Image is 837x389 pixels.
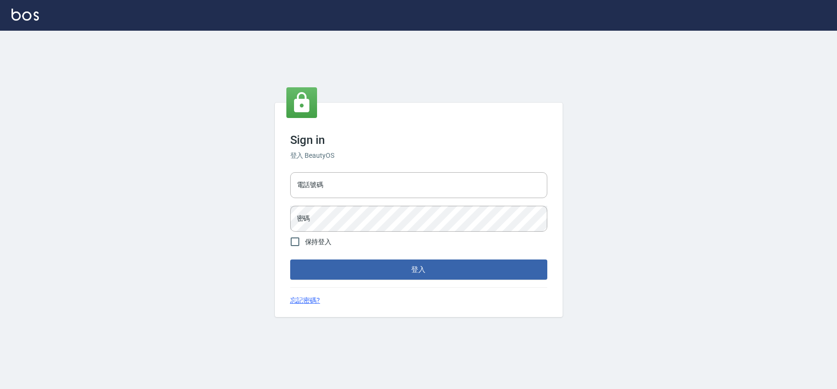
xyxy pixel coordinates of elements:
h3: Sign in [290,133,547,147]
h6: 登入 BeautyOS [290,151,547,161]
span: 保持登入 [305,237,332,247]
button: 登入 [290,259,547,280]
a: 忘記密碼? [290,295,320,306]
img: Logo [12,9,39,21]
